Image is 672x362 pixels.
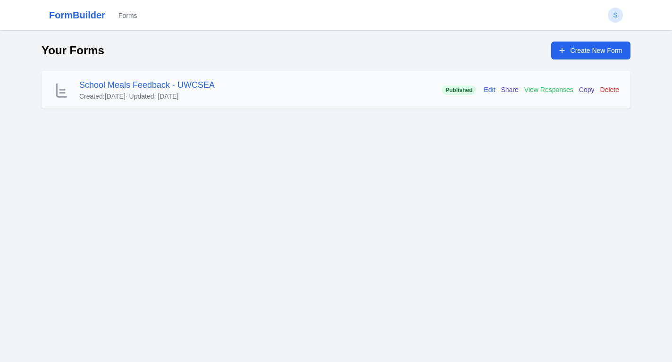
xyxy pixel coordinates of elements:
[608,8,623,23] button: S
[484,85,495,94] a: Edit
[501,85,518,94] a: Share
[551,42,630,59] a: Create New Form
[579,85,595,94] button: Copy
[49,8,105,22] a: FormBuilder
[42,43,104,58] h1: Your Forms
[79,92,215,101] div: Created: [DATE] · Updated: [DATE]
[79,80,215,90] a: School Meals Feedback - UWCSEA
[442,85,476,95] span: Published
[600,85,619,94] button: Delete
[524,85,573,94] a: View Responses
